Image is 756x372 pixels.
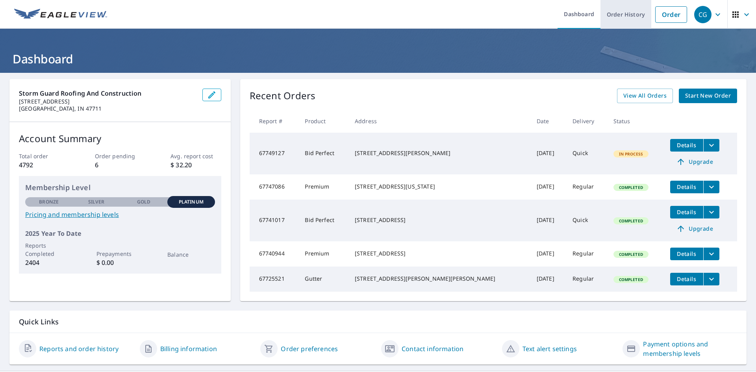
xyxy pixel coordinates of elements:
th: Report # [250,109,299,133]
button: detailsBtn-67740944 [670,248,703,260]
button: filesDropdownBtn-67749127 [703,139,719,152]
span: Completed [614,218,648,224]
span: Completed [614,277,648,282]
p: Platinum [179,198,204,205]
p: [STREET_ADDRESS] [19,98,196,105]
button: filesDropdownBtn-67747086 [703,181,719,193]
td: [DATE] [530,267,566,292]
button: filesDropdownBtn-67741017 [703,206,719,218]
p: Membership Level [25,182,215,193]
th: Product [298,109,348,133]
th: Status [607,109,664,133]
h1: Dashboard [9,51,747,67]
th: Delivery [566,109,607,133]
div: CG [694,6,712,23]
a: Upgrade [670,222,719,235]
td: Bid Perfect [298,200,348,241]
td: 67741017 [250,200,299,241]
p: Reports Completed [25,241,72,258]
p: Prepayments [96,250,144,258]
p: 4792 [19,160,69,170]
span: In Process [614,151,648,157]
a: Order preferences [281,344,338,353]
button: detailsBtn-67747086 [670,181,703,193]
p: Storm Guard Roofing and Construction [19,89,196,98]
td: [DATE] [530,241,566,267]
p: 2404 [25,258,72,267]
td: Quick [566,133,607,174]
p: [GEOGRAPHIC_DATA], IN 47711 [19,105,196,112]
span: Start New Order [685,91,731,101]
div: [STREET_ADDRESS][PERSON_NAME][PERSON_NAME] [355,275,524,283]
span: Details [675,141,699,149]
p: Silver [88,198,105,205]
p: Recent Orders [250,89,316,103]
a: Billing information [160,344,217,353]
p: 2025 Year To Date [25,229,215,238]
span: Upgrade [675,157,715,167]
p: $ 0.00 [96,258,144,267]
p: $ 32.20 [170,160,221,170]
p: Account Summary [19,131,221,146]
div: [STREET_ADDRESS] [355,216,524,224]
th: Address [348,109,530,133]
button: detailsBtn-67749127 [670,139,703,152]
td: 67749127 [250,133,299,174]
p: 6 [95,160,145,170]
a: Start New Order [679,89,737,103]
span: Details [675,208,699,216]
p: Gold [137,198,150,205]
td: Regular [566,241,607,267]
a: Upgrade [670,155,719,168]
td: [DATE] [530,133,566,174]
a: View All Orders [617,89,673,103]
td: 67725521 [250,267,299,292]
a: Contact information [402,344,463,353]
button: filesDropdownBtn-67740944 [703,248,719,260]
span: Upgrade [675,224,715,233]
div: [STREET_ADDRESS] [355,250,524,257]
p: Total order [19,152,69,160]
span: Details [675,275,699,283]
span: Details [675,250,699,257]
span: Details [675,183,699,191]
td: Gutter [298,267,348,292]
td: [DATE] [530,200,566,241]
td: 67740944 [250,241,299,267]
td: Premium [298,174,348,200]
a: Order [655,6,687,23]
a: Pricing and membership levels [25,210,215,219]
button: filesDropdownBtn-67725521 [703,273,719,285]
p: Bronze [39,198,59,205]
span: View All Orders [623,91,667,101]
td: Quick [566,200,607,241]
span: Completed [614,185,648,190]
td: Bid Perfect [298,133,348,174]
th: Date [530,109,566,133]
div: [STREET_ADDRESS][US_STATE] [355,183,524,191]
p: Avg. report cost [170,152,221,160]
a: Reports and order history [39,344,119,353]
td: Premium [298,241,348,267]
button: detailsBtn-67725521 [670,273,703,285]
p: Order pending [95,152,145,160]
a: Text alert settings [523,344,577,353]
div: [STREET_ADDRESS][PERSON_NAME] [355,149,524,157]
td: Regular [566,267,607,292]
button: detailsBtn-67741017 [670,206,703,218]
p: Quick Links [19,317,737,327]
td: 67747086 [250,174,299,200]
img: EV Logo [14,9,107,20]
a: Payment options and membership levels [643,339,737,358]
td: [DATE] [530,174,566,200]
span: Completed [614,252,648,257]
td: Regular [566,174,607,200]
p: Balance [167,250,215,259]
